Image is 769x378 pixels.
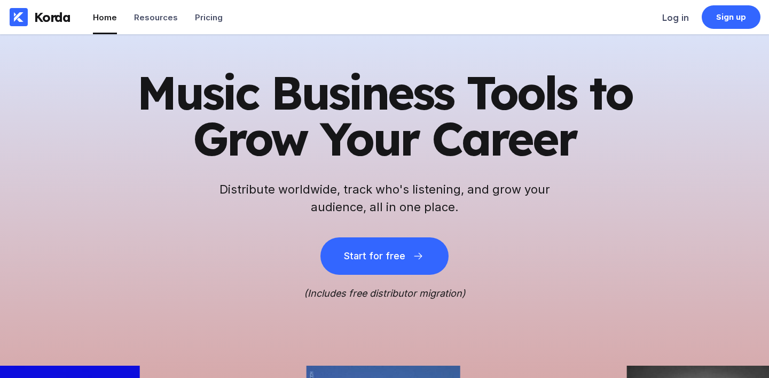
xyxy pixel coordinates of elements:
div: Start for free [344,251,405,261]
div: Pricing [195,12,223,22]
div: Sign up [716,12,747,22]
div: Home [93,12,117,22]
div: Korda [34,9,70,25]
a: Sign up [702,5,760,29]
h2: Distribute worldwide, track who's listening, and grow your audience, all in one place. [214,181,555,216]
button: Start for free [320,237,449,275]
div: Log in [662,12,689,23]
i: (Includes free distributor migration) [304,288,466,299]
h1: Music Business Tools to Grow Your Career [123,70,646,161]
div: Resources [134,12,178,22]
